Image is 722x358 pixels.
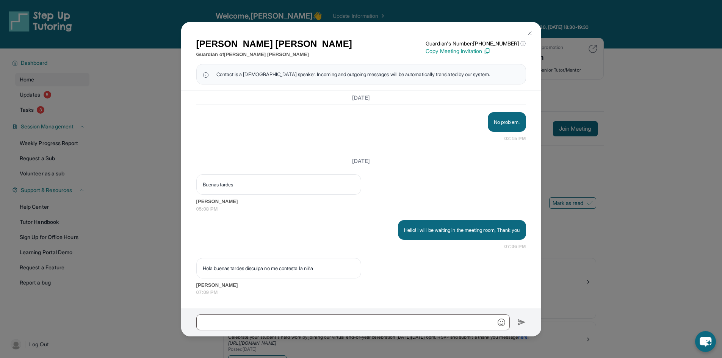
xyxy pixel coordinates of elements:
[196,198,526,205] span: [PERSON_NAME]
[498,319,505,326] img: Emoji
[203,264,355,272] p: Hola buenas tardes disculpa no me contesta la niña
[216,70,490,78] span: Contact is a [DEMOGRAPHIC_DATA] speaker. Incoming and outgoing messages will be automatically tra...
[196,51,352,58] p: Guardian of [PERSON_NAME] [PERSON_NAME]
[426,47,526,55] p: Copy Meeting Invitation
[404,226,520,234] p: Hello! I will be waiting in the meeting room, Thank you
[196,94,526,102] h3: [DATE]
[494,118,520,126] p: No problem.
[517,318,526,327] img: Send icon
[196,289,526,296] span: 07:09 PM
[196,157,526,165] h3: [DATE]
[196,205,526,213] span: 05:08 PM
[527,30,533,36] img: Close Icon
[196,37,352,51] h1: [PERSON_NAME] [PERSON_NAME]
[203,70,209,78] img: info Icon
[426,40,526,47] p: Guardian's Number: [PHONE_NUMBER]
[504,243,526,250] span: 07:06 PM
[695,331,716,352] button: chat-button
[520,40,526,47] span: ⓘ
[196,281,526,289] span: [PERSON_NAME]
[504,135,526,142] span: 02:15 PM
[484,48,490,55] img: Copy Icon
[203,181,355,188] p: Buenas tardes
